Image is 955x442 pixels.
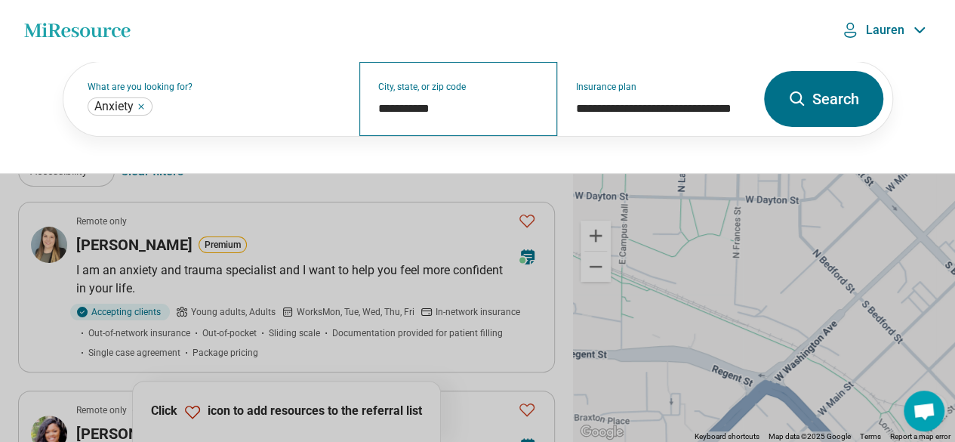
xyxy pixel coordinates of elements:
label: What are you looking for? [88,82,342,91]
div: Anxiety [88,97,152,116]
button: Anxiety [137,102,146,111]
p: Lauren [865,23,904,38]
span: Anxiety [94,99,134,114]
div: Open chat [904,391,944,431]
button: Search [764,71,883,127]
